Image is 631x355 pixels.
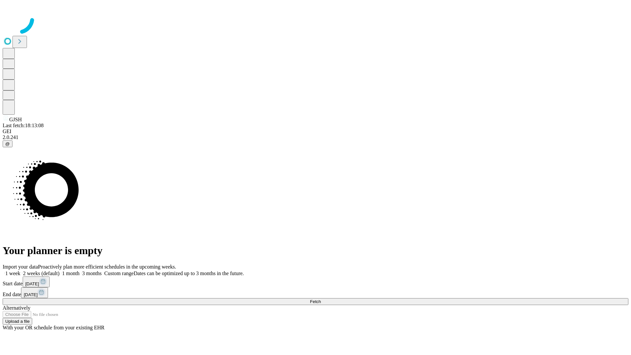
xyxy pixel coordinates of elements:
[310,299,321,304] span: Fetch
[62,271,80,276] span: 1 month
[3,245,628,257] h1: Your planner is empty
[25,281,39,286] span: [DATE]
[38,264,176,270] span: Proactively plan more efficient schedules in the upcoming weeks.
[3,123,44,128] span: Last fetch: 18:13:08
[5,141,10,146] span: @
[3,140,12,147] button: @
[104,271,133,276] span: Custom range
[3,129,628,134] div: GEI
[24,292,37,297] span: [DATE]
[9,117,22,122] span: GJSH
[21,287,48,298] button: [DATE]
[23,276,50,287] button: [DATE]
[3,298,628,305] button: Fetch
[82,271,102,276] span: 3 months
[5,271,20,276] span: 1 week
[3,318,32,325] button: Upload a file
[3,305,30,311] span: Alternatively
[134,271,244,276] span: Dates can be optimized up to 3 months in the future.
[3,134,628,140] div: 2.0.241
[23,271,59,276] span: 2 weeks (default)
[3,325,105,330] span: With your OR schedule from your existing EHR
[3,264,38,270] span: Import your data
[3,276,628,287] div: Start date
[3,287,628,298] div: End date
